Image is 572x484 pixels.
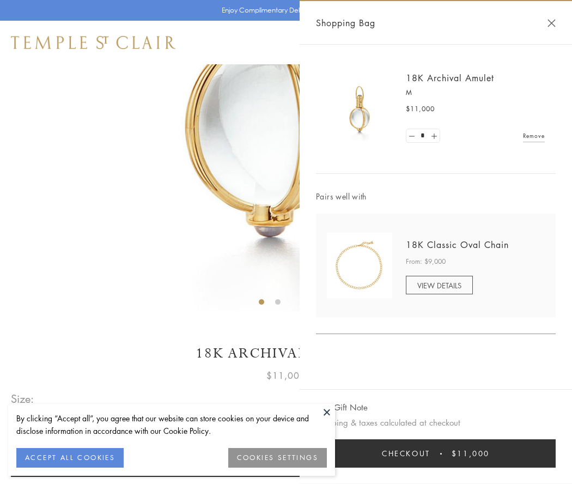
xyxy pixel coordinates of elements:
[523,130,545,142] a: Remove
[11,36,175,49] img: Temple St. Clair
[327,76,392,142] img: 18K Archival Amulet
[16,412,327,437] div: By clicking “Accept all”, you agree that our website can store cookies on your device and disclos...
[222,5,345,16] p: Enjoy Complimentary Delivery & Returns
[316,190,556,203] span: Pairs well with
[266,368,306,383] span: $11,000
[406,256,446,267] span: From: $9,000
[316,416,556,429] p: Shipping & taxes calculated at checkout
[11,390,35,408] span: Size:
[16,448,124,468] button: ACCEPT ALL COOKIES
[406,239,509,251] a: 18K Classic Oval Chain
[406,276,473,294] a: VIEW DETAILS
[316,16,375,30] span: Shopping Bag
[406,129,417,143] a: Set quantity to 0
[547,19,556,27] button: Close Shopping Bag
[417,280,461,291] span: VIEW DETAILS
[382,447,430,459] span: Checkout
[228,448,327,468] button: COOKIES SETTINGS
[452,447,490,459] span: $11,000
[327,233,392,298] img: N88865-OV18
[406,72,494,84] a: 18K Archival Amulet
[316,401,368,414] button: Add Gift Note
[316,439,556,468] button: Checkout $11,000
[11,344,561,363] h1: 18K Archival Amulet
[406,104,435,114] span: $11,000
[406,87,545,98] p: M
[428,129,439,143] a: Set quantity to 2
